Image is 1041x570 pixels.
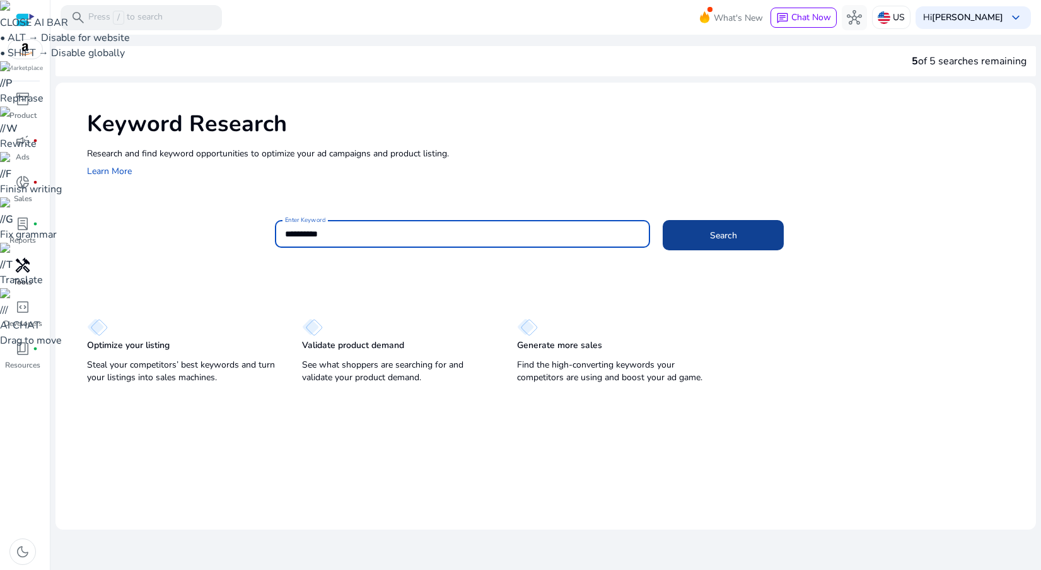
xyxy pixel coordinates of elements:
p: See what shoppers are searching for and validate your product demand. [302,359,492,384]
p: Steal your competitors’ best keywords and turn your listings into sales machines. [87,359,277,384]
span: book_4 [15,341,30,356]
p: Find the high-converting keywords your competitors are using and boost your ad game. [517,359,707,384]
p: Resources [5,359,40,371]
span: fiber_manual_record [33,346,38,351]
span: dark_mode [15,544,30,559]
